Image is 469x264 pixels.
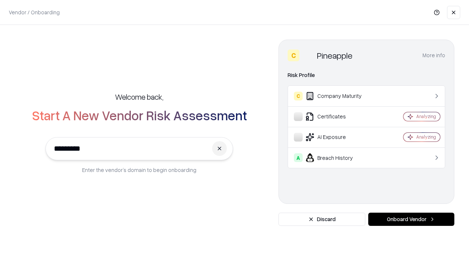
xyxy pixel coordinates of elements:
h2: Start A New Vendor Risk Assessment [32,108,247,122]
div: Breach History [294,153,381,162]
img: Pineapple [302,49,314,61]
div: Analyzing [416,134,436,140]
div: C [294,92,303,100]
div: C [288,49,299,61]
div: Company Maturity [294,92,381,100]
button: Onboard Vendor [368,213,454,226]
p: Vendor / Onboarding [9,8,60,16]
div: Certificates [294,112,381,121]
h5: Welcome back, [115,92,163,102]
div: A [294,153,303,162]
button: Discard [278,213,365,226]
div: Pineapple [317,49,352,61]
p: Enter the vendor’s domain to begin onboarding [82,166,196,174]
div: Risk Profile [288,71,445,80]
div: Analyzing [416,113,436,120]
button: More info [422,49,445,62]
div: AI Exposure [294,133,381,142]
